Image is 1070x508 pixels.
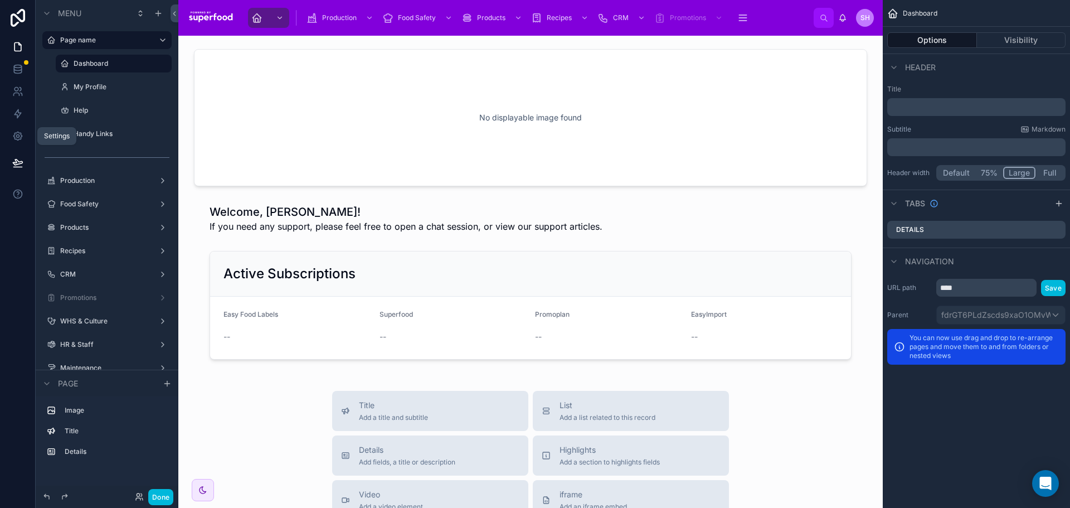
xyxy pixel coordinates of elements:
div: Open Intercom Messenger [1032,470,1059,497]
label: Parent [887,311,932,320]
button: fdrGT6PLdZscds9xaO1OMvWp [936,306,1066,325]
button: Done [148,489,173,505]
a: Markdown [1020,125,1066,134]
a: Recipes [528,8,594,28]
span: SH [860,13,870,22]
span: Recipes [547,13,572,22]
a: Production [303,8,379,28]
span: fdrGT6PLdZscds9xaO1OMvWp [941,309,1050,321]
span: Video [359,489,423,500]
span: Products [477,13,505,22]
a: Promotions [651,8,728,28]
label: Help [74,106,165,115]
button: HighlightsAdd a section to highlights fields [533,436,729,476]
label: Handy Links [74,129,165,138]
label: Header width [887,168,932,177]
span: Highlights [560,444,660,456]
span: Production [322,13,357,22]
button: Visibility [977,32,1066,48]
div: scrollable content [36,396,178,472]
span: Dashboard [903,9,937,18]
label: Production [60,176,149,185]
label: Title [887,85,1066,94]
label: HR & Staff [60,340,149,349]
button: Full [1035,167,1064,179]
label: CRM [60,270,149,279]
span: List [560,400,655,411]
label: Details [896,225,924,234]
label: Food Safety [60,200,149,209]
button: DetailsAdd fields, a title or description [332,436,528,476]
button: Default [938,167,975,179]
button: Options [887,32,977,48]
button: ListAdd a list related to this record [533,391,729,431]
label: Subtitle [887,125,911,134]
div: scrollable content [887,138,1066,156]
button: 75% [975,167,1003,179]
label: Details [65,447,163,456]
div: scrollable content [887,98,1066,116]
label: Dashboard [74,59,165,68]
button: TitleAdd a title and subtitle [332,391,528,431]
span: Header [905,62,936,73]
p: You can now use drag and drop to re-arrange pages and move them to and from folders or nested views [909,333,1059,360]
div: scrollable content [244,6,814,30]
span: Add fields, a title or description [359,458,455,467]
button: Large [1003,167,1035,179]
label: My Profile [74,83,165,91]
span: Add a section to highlights fields [560,458,660,467]
span: Add a list related to this record [560,413,655,422]
label: Page name [60,36,149,45]
label: Maintenance [60,364,149,372]
label: Promotions [60,293,149,302]
span: Promotions [670,13,706,22]
span: Add a title and subtitle [359,413,428,422]
img: App logo [187,9,235,27]
span: CRM [613,13,629,22]
span: Navigation [905,256,954,267]
label: Image [65,406,163,415]
span: Tabs [905,198,925,209]
div: Settings [44,132,70,141]
button: Save [1041,280,1066,296]
label: WHS & Culture [60,317,149,326]
span: Food Safety [398,13,436,22]
span: Markdown [1032,125,1066,134]
span: iframe [560,489,627,500]
span: Details [359,444,455,456]
label: URL path [887,283,932,292]
a: Food Safety [379,8,458,28]
label: Products [60,223,149,232]
a: Products [458,8,528,28]
span: Menu [58,8,81,19]
label: Recipes [60,246,149,255]
span: Page [58,378,78,389]
span: Title [359,400,428,411]
label: Title [65,427,163,436]
a: CRM [594,8,651,28]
